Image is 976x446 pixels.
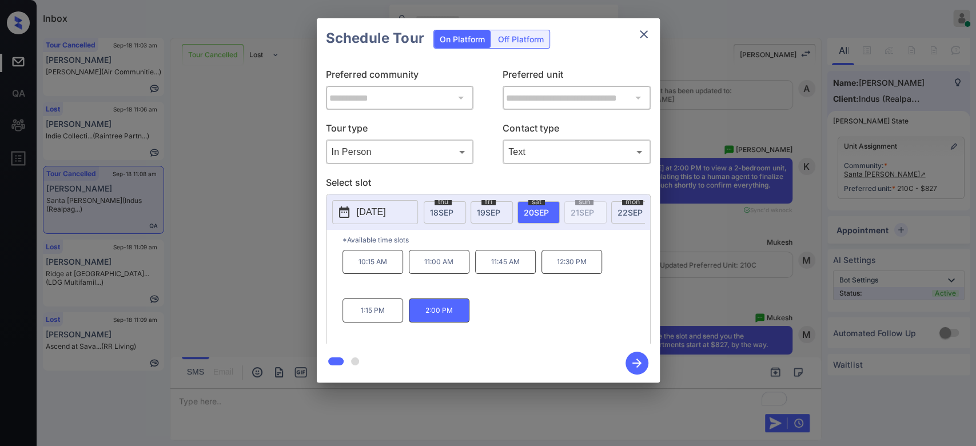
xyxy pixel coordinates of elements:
[528,198,545,205] span: sat
[326,176,651,194] p: Select slot
[430,208,453,217] span: 18 SEP
[632,23,655,46] button: close
[503,121,651,140] p: Contact type
[342,298,403,322] p: 1:15 PM
[471,201,513,224] div: date-select
[622,198,643,205] span: mon
[434,30,491,48] div: On Platform
[424,201,466,224] div: date-select
[503,67,651,86] p: Preferred unit
[611,201,654,224] div: date-select
[332,200,418,224] button: [DATE]
[357,205,386,219] p: [DATE]
[329,142,471,161] div: In Person
[481,198,496,205] span: fri
[409,298,469,322] p: 2:00 PM
[326,121,474,140] p: Tour type
[477,208,500,217] span: 19 SEP
[517,201,560,224] div: date-select
[317,18,433,58] h2: Schedule Tour
[475,250,536,274] p: 11:45 AM
[492,30,549,48] div: Off Platform
[435,198,452,205] span: thu
[505,142,648,161] div: Text
[342,250,403,274] p: 10:15 AM
[326,67,474,86] p: Preferred community
[524,208,549,217] span: 20 SEP
[342,230,650,250] p: *Available time slots
[618,208,643,217] span: 22 SEP
[619,348,655,378] button: btn-next
[409,250,469,274] p: 11:00 AM
[541,250,602,274] p: 12:30 PM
